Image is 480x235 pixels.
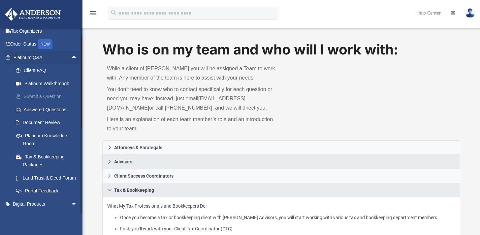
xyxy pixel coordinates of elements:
a: Tax & Bookkeeping [102,183,460,197]
span: Attorneys & Paralegals [114,145,162,150]
a: Tax & Bookkeeping Packages [9,150,87,171]
a: Client FAQ [9,64,87,77]
a: Attorneys & Paralegals [102,140,460,155]
img: User Pic [465,8,475,18]
a: Document Review [9,116,87,129]
span: Client Success Coordinators [114,174,174,178]
li: Once you become a tax or bookkeeping client with [PERSON_NAME] Advisors, you will start working w... [120,214,455,222]
a: Platinum Knowledge Room [9,129,87,150]
i: search [110,9,117,16]
a: Platinum Walkthrough [9,77,87,90]
p: While a client of [PERSON_NAME] you will be assigned a Team to work with. Any member of the team ... [107,64,276,83]
a: Submit a Question [9,90,87,103]
i: menu [89,9,97,17]
span: Advisors [114,159,132,164]
a: menu [89,13,97,17]
p: You don’t need to know who to contact specifically for each question or need you may have; instea... [107,85,276,113]
a: Tax Organizers [5,24,87,38]
p: Here is an explanation of each team member’s role and an introduction to your team. [107,115,276,133]
a: Digital Productsarrow_drop_down [5,197,87,211]
div: NEW [38,39,52,49]
span: arrow_drop_down [71,197,84,211]
a: Advisors [102,155,460,169]
a: Land Trust & Deed Forum [9,171,87,185]
a: Platinum Q&Aarrow_drop_up [5,51,87,64]
img: Anderson Advisors Platinum Portal [3,8,63,21]
h1: Who is on my team and who will I work with: [102,40,460,59]
span: arrow_drop_down [71,211,84,224]
a: My Entitiesarrow_drop_down [5,211,87,224]
span: arrow_drop_up [71,51,84,64]
a: Order StatusNEW [5,38,87,51]
span: Tax & Bookkeeping [114,188,154,192]
a: Portal Feedback [9,185,87,198]
a: Answered Questions [9,103,87,116]
a: [EMAIL_ADDRESS][DOMAIN_NAME] [107,96,245,111]
a: Client Success Coordinators [102,169,460,183]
